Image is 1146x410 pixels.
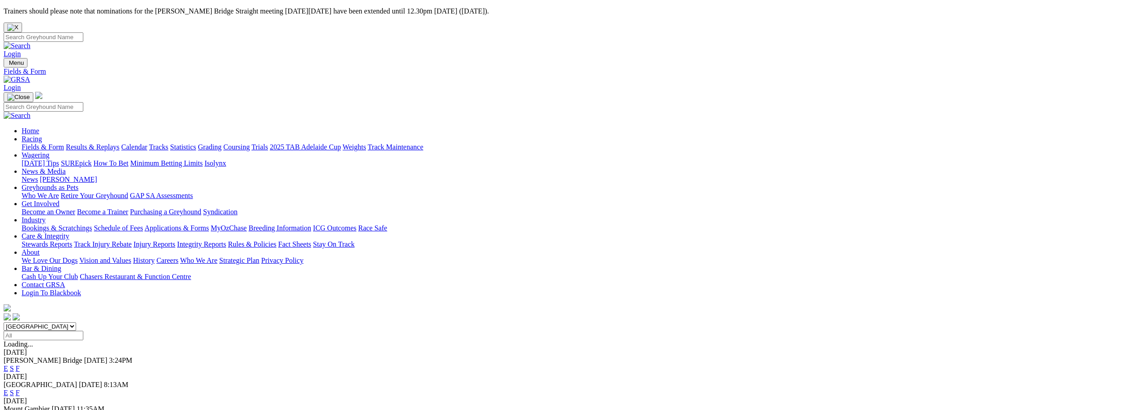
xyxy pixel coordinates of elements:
span: [GEOGRAPHIC_DATA] [4,381,77,388]
a: Bookings & Scratchings [22,224,92,232]
a: Race Safe [358,224,387,232]
a: Login [4,50,21,58]
img: Search [4,42,31,50]
img: GRSA [4,76,30,84]
a: Stay On Track [313,240,354,248]
button: Toggle navigation [4,58,27,68]
a: Trials [251,143,268,151]
a: Syndication [203,208,237,216]
img: logo-grsa-white.png [4,304,11,311]
a: MyOzChase [211,224,247,232]
button: Toggle navigation [4,92,33,102]
img: Close [7,94,30,101]
a: How To Bet [94,159,129,167]
a: Purchasing a Greyhound [130,208,201,216]
a: Integrity Reports [177,240,226,248]
img: facebook.svg [4,313,11,320]
a: Fields & Form [22,143,64,151]
a: Retire Your Greyhound [61,192,128,199]
a: Become an Owner [22,208,75,216]
a: Strategic Plan [219,257,259,264]
a: SUREpick [61,159,91,167]
a: News [22,176,38,183]
a: F [16,389,20,396]
button: Close [4,23,22,32]
a: Bar & Dining [22,265,61,272]
a: News & Media [22,167,66,175]
div: Care & Integrity [22,240,1142,248]
a: S [10,389,14,396]
a: Track Injury Rebate [74,240,131,248]
a: E [4,365,8,372]
span: Menu [9,59,24,66]
p: Trainers should please note that nominations for the [PERSON_NAME] Bridge Straight meeting [DATE]... [4,7,1142,15]
a: About [22,248,40,256]
div: Greyhounds as Pets [22,192,1142,200]
span: 3:24PM [109,356,132,364]
a: S [10,365,14,372]
span: [DATE] [84,356,108,364]
a: Privacy Policy [261,257,303,264]
a: Industry [22,216,45,224]
a: Statistics [170,143,196,151]
a: Care & Integrity [22,232,69,240]
a: Rules & Policies [228,240,276,248]
span: [DATE] [79,381,102,388]
div: [DATE] [4,373,1142,381]
a: Stewards Reports [22,240,72,248]
a: Login To Blackbook [22,289,81,297]
a: 2025 TAB Adelaide Cup [270,143,341,151]
div: Get Involved [22,208,1142,216]
div: [DATE] [4,397,1142,405]
a: Greyhounds as Pets [22,184,78,191]
a: Tracks [149,143,168,151]
img: Search [4,112,31,120]
div: Bar & Dining [22,273,1142,281]
a: Fields & Form [4,68,1142,76]
span: [PERSON_NAME] Bridge [4,356,82,364]
a: ICG Outcomes [313,224,356,232]
div: Industry [22,224,1142,232]
div: Wagering [22,159,1142,167]
a: [PERSON_NAME] [40,176,97,183]
a: Chasers Restaurant & Function Centre [80,273,191,280]
div: Racing [22,143,1142,151]
img: twitter.svg [13,313,20,320]
a: Who We Are [22,192,59,199]
img: X [7,24,18,31]
a: Cash Up Your Club [22,273,78,280]
a: Home [22,127,39,135]
a: Contact GRSA [22,281,65,288]
a: [DATE] Tips [22,159,59,167]
div: About [22,257,1142,265]
a: Isolynx [204,159,226,167]
div: [DATE] [4,348,1142,356]
a: Applications & Forms [145,224,209,232]
a: Minimum Betting Limits [130,159,203,167]
a: Become a Trainer [77,208,128,216]
a: F [16,365,20,372]
a: Calendar [121,143,147,151]
a: History [133,257,154,264]
input: Select date [4,331,83,340]
img: logo-grsa-white.png [35,92,42,99]
a: Injury Reports [133,240,175,248]
span: Loading... [4,340,33,348]
a: Fact Sheets [278,240,311,248]
a: Breeding Information [249,224,311,232]
a: Wagering [22,151,50,159]
input: Search [4,32,83,42]
a: Get Involved [22,200,59,207]
a: GAP SA Assessments [130,192,193,199]
a: Login [4,84,21,91]
a: Vision and Values [79,257,131,264]
a: Coursing [223,143,250,151]
input: Search [4,102,83,112]
a: Track Maintenance [368,143,423,151]
a: Grading [198,143,222,151]
a: Results & Replays [66,143,119,151]
a: Weights [343,143,366,151]
a: Careers [156,257,178,264]
a: Racing [22,135,42,143]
